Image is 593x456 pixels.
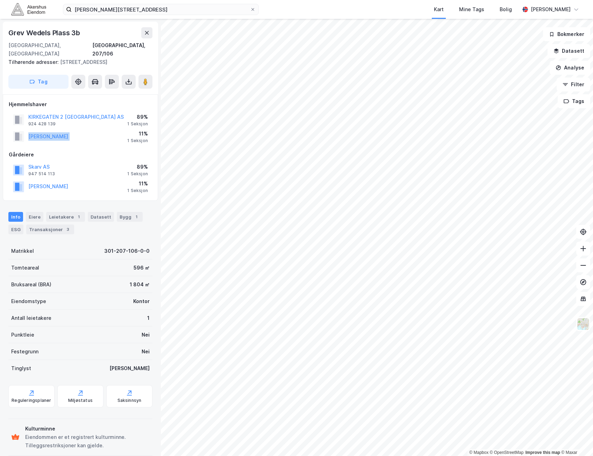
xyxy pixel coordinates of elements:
[11,347,38,356] div: Festegrunn
[28,171,55,177] div: 947 514 113
[8,59,60,65] span: Tilhørende adresser:
[8,75,69,89] button: Tag
[127,130,148,138] div: 11%
[9,100,152,109] div: Hjemmelshaver
[127,138,148,144] div: 1 Seksjon
[11,331,34,339] div: Punktleie
[548,44,590,58] button: Datasett
[72,4,250,15] input: Søk på adresse, matrikkel, gårdeiere, leietakere eller personer
[133,297,150,306] div: Kontor
[46,212,85,222] div: Leietakere
[117,212,143,222] div: Bygg
[130,280,150,289] div: 1 804 ㎡
[9,150,152,159] div: Gårdeiere
[557,78,590,91] button: Filter
[127,163,148,171] div: 89%
[12,398,51,403] div: Reguleringsplaner
[11,314,51,322] div: Antall leietakere
[117,398,142,403] div: Saksinnsyn
[558,422,593,456] iframe: Chat Widget
[127,188,148,193] div: 1 Seksjon
[25,433,150,450] div: Eiendommen er et registrert kulturminne. Tilleggsrestriksjoner kan gjelde.
[127,113,148,121] div: 89%
[550,61,590,75] button: Analyse
[134,264,150,272] div: 596 ㎡
[133,213,140,220] div: 1
[127,121,148,127] div: 1 Seksjon
[577,317,590,331] img: Z
[11,264,39,272] div: Tomteareal
[88,212,114,222] div: Datasett
[142,331,150,339] div: Nei
[469,450,488,455] a: Mapbox
[104,247,150,255] div: 301-207-106-0-0
[8,225,23,234] div: ESG
[147,314,150,322] div: 1
[558,422,593,456] div: Kontrollprogram for chat
[127,171,148,177] div: 1 Seksjon
[11,3,46,15] img: akershus-eiendom-logo.9091f326c980b4bce74ccdd9f866810c.svg
[8,212,23,222] div: Info
[8,58,147,66] div: [STREET_ADDRESS]
[11,280,51,289] div: Bruksareal (BRA)
[543,27,590,41] button: Bokmerker
[490,450,524,455] a: OpenStreetMap
[28,121,56,127] div: 924 428 139
[109,364,150,373] div: [PERSON_NAME]
[434,5,444,14] div: Kart
[531,5,571,14] div: [PERSON_NAME]
[11,297,46,306] div: Eiendomstype
[8,41,92,58] div: [GEOGRAPHIC_DATA], [GEOGRAPHIC_DATA]
[142,347,150,356] div: Nei
[75,213,82,220] div: 1
[11,247,34,255] div: Matrikkel
[8,27,81,38] div: Grev Wedels Plass 3b
[526,450,560,455] a: Improve this map
[459,5,484,14] div: Mine Tags
[26,225,74,234] div: Transaksjoner
[92,41,152,58] div: [GEOGRAPHIC_DATA], 207/106
[26,212,43,222] div: Eiere
[68,398,93,403] div: Miljøstatus
[11,364,31,373] div: Tinglyst
[127,179,148,188] div: 11%
[25,425,150,433] div: Kulturminne
[500,5,512,14] div: Bolig
[558,94,590,108] button: Tags
[64,226,71,233] div: 3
